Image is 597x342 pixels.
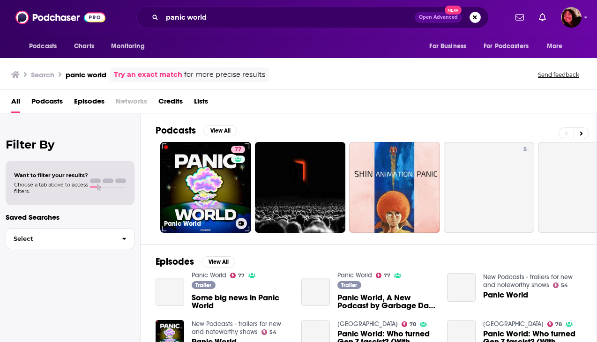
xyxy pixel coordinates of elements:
span: for more precise results [184,69,265,80]
span: 77 [384,274,390,278]
span: 5 [523,145,527,155]
p: Saved Searches [6,213,134,222]
button: open menu [540,37,575,55]
a: 5 [520,146,530,153]
button: open menu [22,37,69,55]
span: 77 [238,274,245,278]
button: open menu [423,37,478,55]
a: 54 [553,283,568,288]
span: More [547,40,563,53]
a: Charts [68,37,100,55]
a: Show notifications dropdown [535,9,550,25]
button: Select [6,228,134,249]
img: User Profile [561,7,582,28]
h2: Filter By [6,138,134,151]
h3: Panic World [164,220,232,228]
a: Panic World [192,271,226,279]
button: Send feedback [535,71,582,79]
h2: Episodes [156,256,194,268]
a: 77 [376,273,391,278]
a: Episodes [74,94,104,113]
a: All [11,94,20,113]
span: 54 [269,330,276,335]
span: Charts [74,40,94,53]
a: Podcasts [31,94,63,113]
span: Trailer [195,283,211,288]
button: View All [201,256,235,268]
h2: Podcasts [156,125,196,136]
button: View All [203,125,237,136]
a: 78 [547,321,562,327]
a: 77 [230,273,245,278]
a: PodcastsView All [156,125,237,136]
a: New Podcasts - trailers for new and noteworthy shows [483,273,573,289]
span: Want to filter your results? [14,172,88,178]
span: Networks [116,94,147,113]
span: New [445,6,462,15]
span: For Podcasters [484,40,529,53]
a: New Podcasts - trailers for new and noteworthy shows [192,320,281,336]
a: Show notifications dropdown [512,9,528,25]
span: 78 [410,322,416,327]
span: 78 [555,322,562,327]
a: Panic World [337,271,372,279]
a: Credits [158,94,183,113]
a: 78 [402,321,417,327]
a: Chapo Trap House [483,320,544,328]
button: open menu [104,37,157,55]
a: EpisodesView All [156,256,235,268]
a: 77Panic World [160,142,251,233]
a: Lists [194,94,208,113]
div: Search podcasts, credits, & more... [136,7,489,28]
h3: Search [31,70,54,79]
span: 54 [561,283,568,288]
h3: panic world [66,70,106,79]
span: Open Advanced [419,15,458,20]
a: Panic World [447,273,476,302]
button: open menu [478,37,542,55]
a: Chapo Trap House [337,320,398,328]
input: Search podcasts, credits, & more... [162,10,415,25]
img: Podchaser - Follow, Share and Rate Podcasts [15,8,105,26]
span: For Business [429,40,466,53]
span: Logged in as Kathryn-Musilek [561,7,582,28]
a: Try an exact match [114,69,182,80]
span: 77 [235,145,241,155]
button: Show profile menu [561,7,582,28]
button: Open AdvancedNew [415,12,462,23]
span: Trailer [341,283,357,288]
a: Some big news in Panic World [156,278,184,306]
a: 54 [261,329,277,335]
span: Podcasts [29,40,57,53]
a: Some big news in Panic World [192,294,290,310]
a: Panic World [483,291,528,299]
a: Panic World, A New Podcast by Garbage Day (Trailer) [337,294,436,310]
a: 77 [231,146,245,153]
a: Panic World, A New Podcast by Garbage Day (Trailer) [301,278,330,306]
span: Choose a tab above to access filters. [14,181,88,194]
span: Select [6,236,114,242]
span: Monitoring [111,40,144,53]
a: 5 [444,142,535,233]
